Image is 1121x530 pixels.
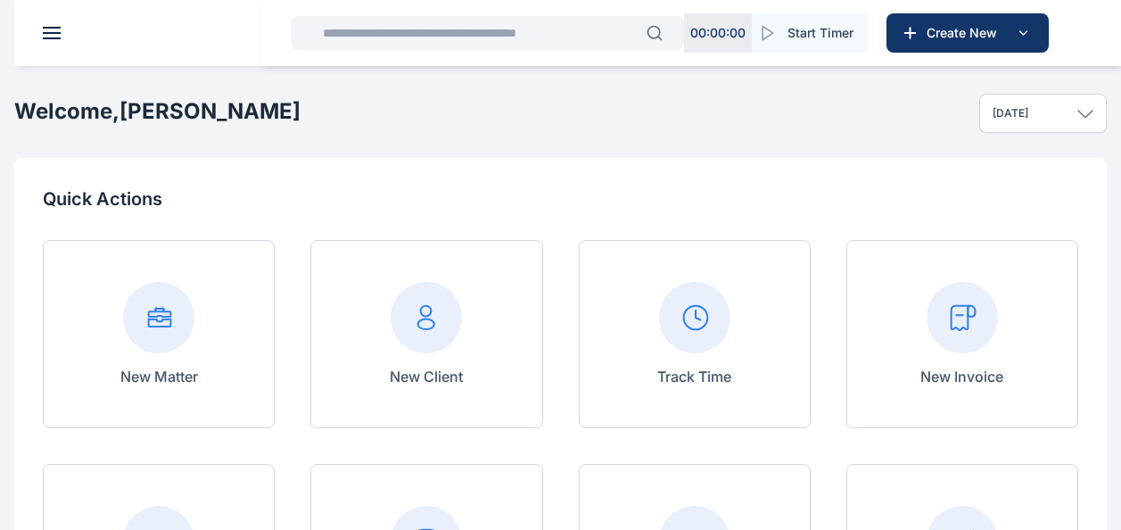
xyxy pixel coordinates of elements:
p: New Matter [120,366,198,387]
h2: Welcome, [PERSON_NAME] [14,97,301,126]
p: 00 : 00 : 00 [690,24,746,42]
span: Create New [919,24,1012,42]
p: Quick Actions [43,186,1078,211]
p: [DATE] [993,106,1028,120]
button: Start Timer [752,13,868,53]
button: Create New [886,13,1049,53]
p: New Invoice [920,366,1003,387]
p: Track Time [657,366,731,387]
span: Start Timer [787,24,853,42]
p: New Client [390,366,463,387]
